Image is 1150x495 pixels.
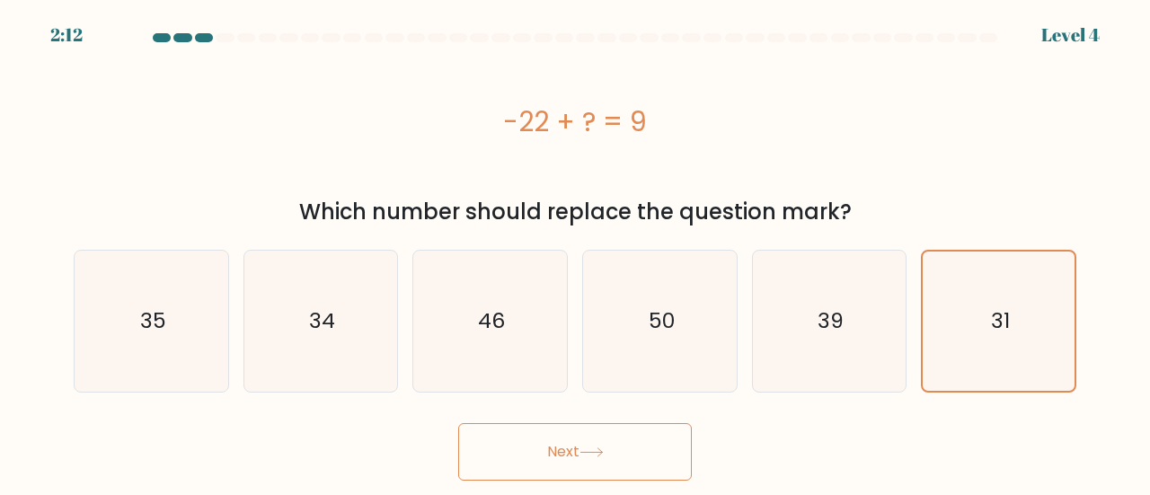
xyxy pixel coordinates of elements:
text: 35 [139,306,165,336]
div: Which number should replace the question mark? [84,196,1066,228]
div: Level 4 [1041,22,1100,49]
text: 50 [648,306,674,336]
button: Next [458,423,692,481]
text: 31 [991,306,1010,335]
text: 46 [478,306,505,336]
div: 2:12 [50,22,83,49]
text: 34 [309,306,335,336]
text: 39 [818,306,844,336]
div: -22 + ? = 9 [74,102,1076,142]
